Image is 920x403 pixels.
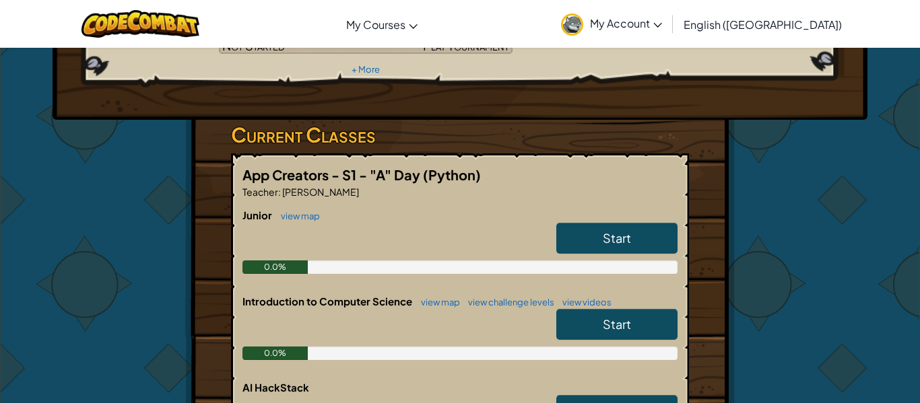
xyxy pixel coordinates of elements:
[590,16,662,30] span: My Account
[346,17,405,32] span: My Courses
[556,297,612,307] a: view videos
[554,3,669,45] a: My Account
[684,17,842,32] span: English ([GEOGRAPHIC_DATA])
[231,120,689,150] h3: Current Classes
[242,260,308,274] div: 0.0%
[561,13,583,36] img: avatar
[278,186,281,198] span: :
[281,186,359,198] span: [PERSON_NAME]
[242,209,274,221] span: Junior
[339,6,424,42] a: My Courses
[677,6,849,42] a: English ([GEOGRAPHIC_DATA])
[242,381,309,394] span: AI HackStack
[242,166,423,183] span: App Creators - S1 - "A" Day
[603,316,631,332] span: Start
[242,186,278,198] span: Teacher
[242,295,414,307] span: Introduction to Computer Science
[352,64,380,75] a: + More
[414,297,460,307] a: view map
[603,230,631,246] span: Start
[242,346,308,360] div: 0.0%
[461,297,554,307] a: view challenge levels
[423,166,481,183] span: (Python)
[274,211,320,221] a: view map
[81,10,199,38] img: CodeCombat logo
